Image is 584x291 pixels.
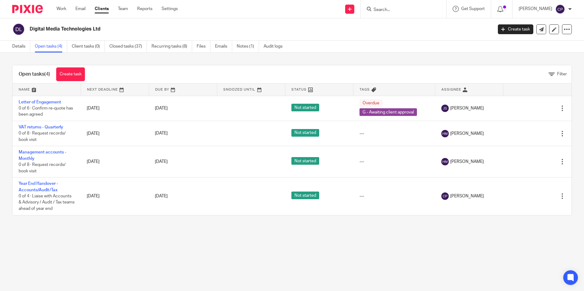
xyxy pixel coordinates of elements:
a: Year End Handover - Accounts/Audit/Tax [19,181,58,192]
a: Recurring tasks (8) [151,41,192,52]
a: Management accounts - Monthly [19,150,66,160]
span: Get Support [461,7,485,11]
span: [DATE] [155,160,168,164]
span: [PERSON_NAME] [450,193,484,199]
span: [DATE] [155,131,168,136]
a: Details [12,41,30,52]
span: G - Awaiting client approval [360,108,417,116]
span: 0 of 8 · Request records/ book visit [19,163,66,173]
a: VAT returns - Quarterly [19,125,63,129]
td: [DATE] [81,146,149,178]
span: Not started [291,104,319,111]
span: [PERSON_NAME] [450,159,484,165]
span: [DATE] [155,194,168,198]
a: Closed tasks (37) [109,41,147,52]
div: --- [360,193,429,199]
a: Letter of Engagement [19,100,61,104]
img: svg%3E [441,158,449,165]
span: Not started [291,192,319,199]
a: Emails [215,41,232,52]
a: Create task [498,24,533,34]
img: svg%3E [12,23,25,36]
img: svg%3E [441,192,449,200]
a: Team [118,6,128,12]
img: svg%3E [441,130,449,137]
td: [DATE] [81,96,149,121]
span: 0 of 6 · Confirm re-quote has been agreed [19,106,73,117]
a: Email [75,6,86,12]
img: svg%3E [555,4,565,14]
h2: Digital Media Technologies Ltd [30,26,397,32]
img: Pixie [12,5,43,13]
div: --- [360,131,429,137]
a: Client tasks (0) [72,41,105,52]
td: [DATE] [81,121,149,146]
a: Work [57,6,66,12]
a: Files [197,41,210,52]
span: Status [291,88,307,91]
a: Audit logs [264,41,287,52]
span: 0 of 4 · Liaise with Accounts & Advisory / Audit / Tax teams ahead of year end [19,194,75,211]
span: [PERSON_NAME] [450,105,484,111]
span: Snoozed Until [223,88,255,91]
span: [DATE] [155,106,168,110]
input: Search [373,7,428,13]
a: Reports [137,6,152,12]
span: Tags [360,88,370,91]
p: [PERSON_NAME] [519,6,552,12]
a: Open tasks (4) [35,41,67,52]
span: (4) [44,72,50,77]
span: Not started [291,129,319,137]
h1: Open tasks [19,71,50,77]
a: Notes (1) [237,41,259,52]
span: Filter [557,72,567,76]
img: svg%3E [441,105,449,112]
div: --- [360,159,429,165]
span: Overdue [360,99,382,107]
a: Create task [56,67,85,81]
td: [DATE] [81,178,149,215]
a: Clients [95,6,109,12]
a: Settings [162,6,178,12]
span: [PERSON_NAME] [450,131,484,137]
span: 0 of 8 · Request records/ book visit [19,131,66,142]
span: Not started [291,157,319,165]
